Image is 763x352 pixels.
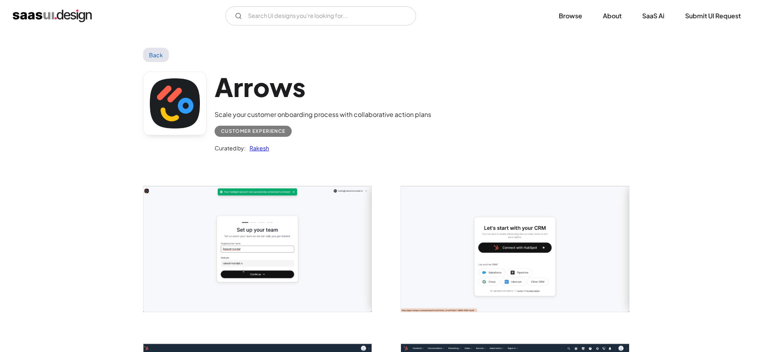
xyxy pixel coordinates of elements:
[215,143,246,153] div: Curated by:
[676,7,750,25] a: Submit UI Request
[246,143,269,153] a: Rakesh
[225,6,416,25] input: Search UI designs you're looking for...
[401,186,629,312] img: 64f9dd7ca8cacdb44c97fec5_Arrows%20to%20Login.jpg
[143,48,169,62] a: Back
[225,6,416,25] form: Email Form
[593,7,631,25] a: About
[215,110,431,119] div: Scale your customer onboarding process with collaborative action plans
[143,186,372,312] a: open lightbox
[221,126,285,136] div: Customer Experience
[401,186,629,312] a: open lightbox
[633,7,674,25] a: SaaS Ai
[13,10,92,22] a: home
[549,7,592,25] a: Browse
[143,186,372,312] img: 64f9dd7c6766502a844a9806_Arrows%20to%20setup%20team.jpg
[215,72,431,102] h1: Arrows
